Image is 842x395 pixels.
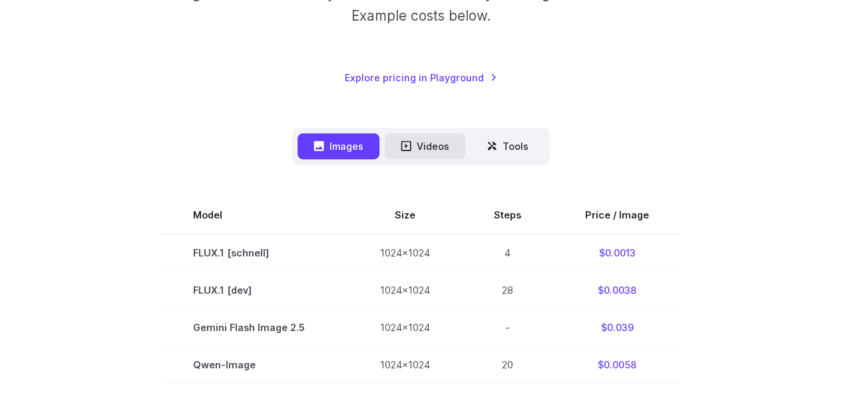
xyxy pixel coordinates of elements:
th: Price / Image [553,197,681,234]
button: Videos [385,133,465,159]
td: 1024x1024 [348,308,462,346]
td: 1024x1024 [348,346,462,383]
td: 28 [462,271,553,308]
td: FLUX.1 [dev] [161,271,348,308]
a: Explore pricing in Playground [345,70,497,85]
th: Steps [462,197,553,234]
td: 1024x1024 [348,234,462,272]
td: Qwen-Image [161,346,348,383]
td: 20 [462,346,553,383]
td: $0.0058 [553,346,681,383]
button: Tools [471,133,544,159]
td: $0.039 [553,308,681,346]
td: $0.0013 [553,234,681,272]
span: Gemini Flash Image 2.5 [193,320,316,335]
button: Images [298,133,379,159]
td: - [462,308,553,346]
td: 4 [462,234,553,272]
th: Size [348,197,462,234]
td: $0.0038 [553,271,681,308]
td: FLUX.1 [schnell] [161,234,348,272]
th: Model [161,197,348,234]
td: 1024x1024 [348,271,462,308]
